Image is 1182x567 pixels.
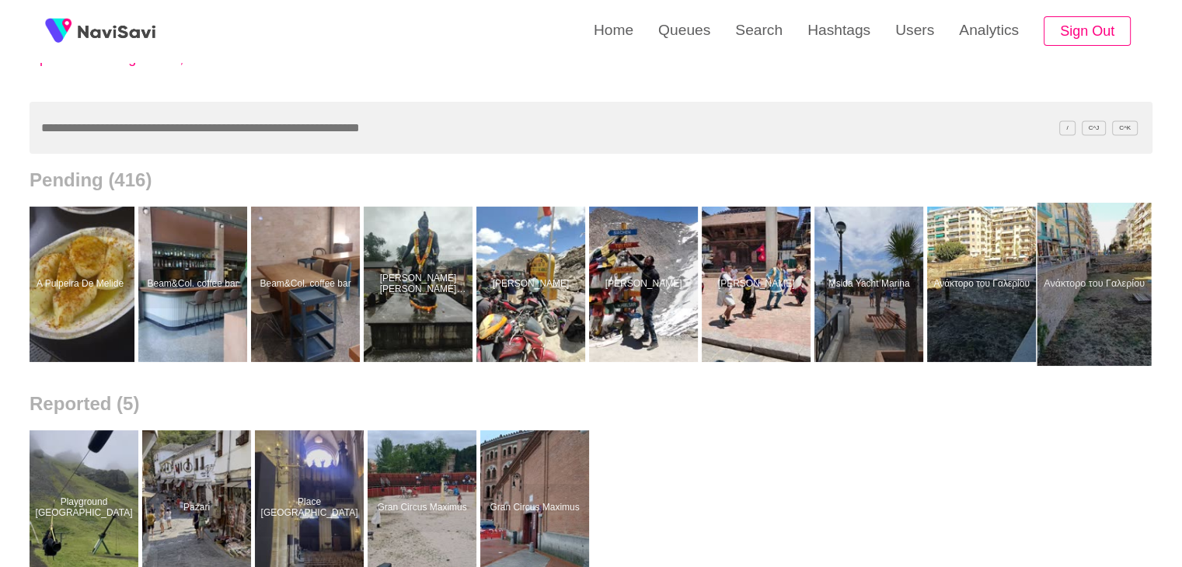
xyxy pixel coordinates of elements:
a: A Pulpeira De MelideA Pulpeira De Melide [26,207,138,362]
a: Ανάκτορο του ΓαλερίουΑνάκτορο του Γαλερίου [1040,207,1152,362]
span: / [1059,120,1075,135]
a: [PERSON_NAME]Khardung La [589,207,702,362]
a: Beam&Col. coffee barBeam&Col. coffee bar [138,207,251,362]
a: [PERSON_NAME]Hanuman Dhoka [702,207,814,362]
h2: Pending (416) [30,169,1152,191]
span: C^J [1082,120,1107,135]
button: Sign Out [1044,16,1131,47]
span: C^K [1112,120,1138,135]
a: [PERSON_NAME] [PERSON_NAME] SmarakChatrapati Sambhaji Maharaj Smarak [364,207,476,362]
a: Ανάκτορο του ΓαλερίουΑνάκτορο του Γαλερίου [927,207,1040,362]
a: Msida Yacht MarinaMsida Yacht Marina [814,207,927,362]
a: [PERSON_NAME]Khardung La [476,207,589,362]
img: fireSpot [39,12,78,50]
h2: Reported (5) [30,393,1152,415]
img: fireSpot [78,23,155,39]
a: Beam&Col. coffee barBeam&Col. coffee bar [251,207,364,362]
